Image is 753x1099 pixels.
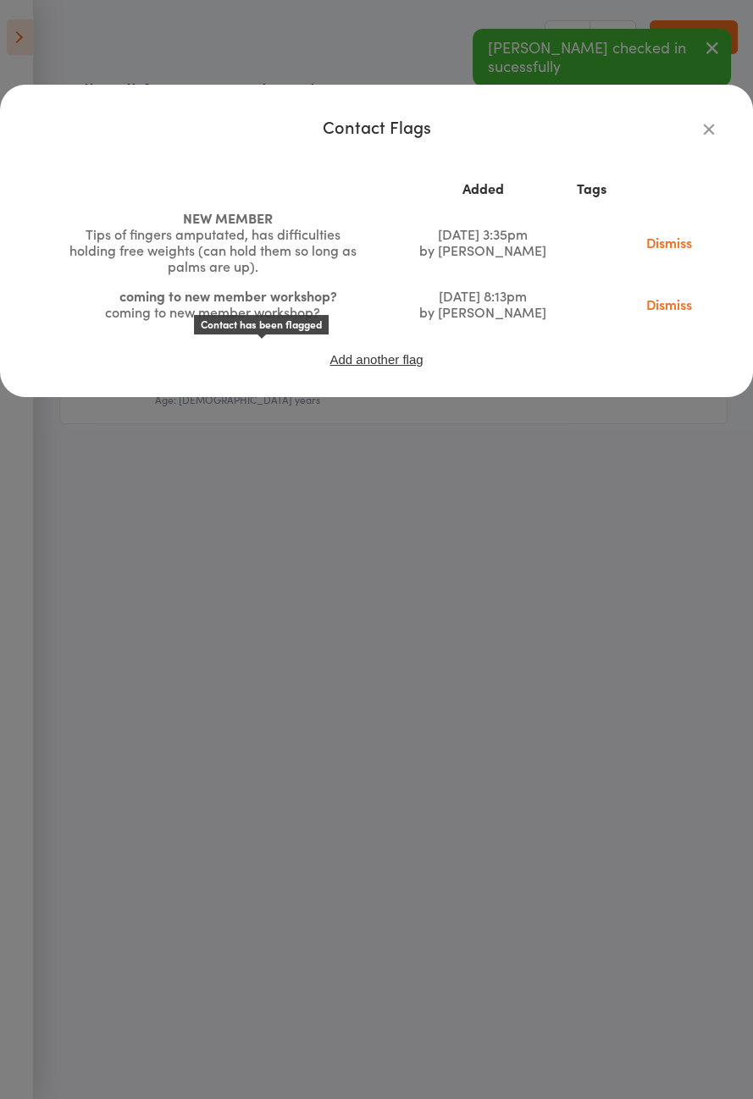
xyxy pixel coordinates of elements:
td: [DATE] 8:13pm by [PERSON_NAME] [402,281,564,327]
td: [DATE] 3:35pm by [PERSON_NAME] [402,203,564,281]
th: Tags [564,174,619,203]
div: coming to new member workshop? [64,304,361,320]
span: NEW MEMBER [183,208,273,227]
a: Dismiss this flag [634,295,705,313]
th: Added [402,174,564,203]
a: Dismiss this flag [634,233,705,251]
span: coming to new member workshop? [119,286,337,305]
div: Contact Flags [34,119,719,135]
div: Tips of fingers amputated, has difficulties holding free weights (can hold them so long as palms ... [64,226,361,274]
button: Add another flag [328,352,424,367]
div: Contact has been flagged [194,315,329,334]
